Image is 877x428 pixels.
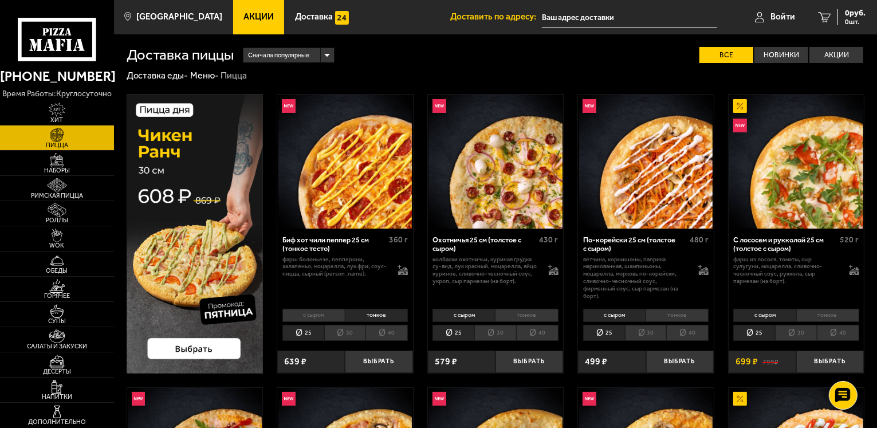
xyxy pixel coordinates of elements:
div: По-корейски 25 см (толстое с сыром) [583,235,687,253]
p: колбаски охотничьи, куриная грудка су-вид, лук красный, моцарелла, яйцо куриное, сливочно-чесночн... [432,256,538,285]
img: По-корейски 25 см (толстое с сыром) [579,95,713,229]
span: 360 г [389,235,408,245]
li: 25 [432,325,474,341]
button: Выбрать [495,351,563,373]
img: С лососем и рукколой 25 см (толстое с сыром) [729,95,863,229]
a: НовинкаПо-корейски 25 см (толстое с сыром) [578,95,714,229]
input: Ваш адрес доставки [542,7,717,28]
label: Новинки [754,47,808,64]
li: с сыром [282,309,345,322]
li: 25 [282,325,324,341]
button: Выбрать [796,351,864,373]
span: 699 ₽ [736,357,758,366]
img: Новинка [432,99,446,113]
h1: Доставка пиццы [127,48,234,62]
img: Акционный [733,99,747,113]
span: 639 ₽ [284,357,306,366]
li: 30 [324,325,366,341]
p: ветчина, корнишоны, паприка маринованная, шампиньоны, моцарелла, морковь по-корейски, сливочно-че... [583,256,689,300]
li: 40 [666,325,709,341]
span: 0 руб. [845,9,866,17]
li: с сыром [432,309,495,322]
button: Выбрать [646,351,714,373]
li: 25 [583,325,625,341]
li: тонкое [646,309,709,322]
li: 40 [817,325,859,341]
span: [GEOGRAPHIC_DATA] [136,13,222,21]
img: Новинка [583,99,596,113]
li: с сыром [583,309,646,322]
li: 40 [365,325,408,341]
img: Акционный [733,392,747,406]
button: Выбрать [345,351,412,373]
img: Биф хот чили пеппер 25 см (тонкое тесто) [278,95,412,229]
img: Новинка [132,392,145,406]
p: фарш из лосося, томаты, сыр сулугуни, моцарелла, сливочно-чесночный соус, руккола, сыр пармезан (... [733,256,839,285]
li: тонкое [345,309,408,322]
a: НовинкаОхотничья 25 см (толстое с сыром) [428,95,564,229]
span: 579 ₽ [435,357,457,366]
img: Новинка [282,392,296,406]
a: АкционныйНовинкаС лососем и рукколой 25 см (толстое с сыром) [729,95,864,229]
span: 0 шт. [845,18,866,25]
div: Пицца [221,70,247,82]
span: 499 ₽ [585,357,607,366]
span: 520 г [840,235,859,245]
a: Меню- [190,70,219,81]
li: 30 [775,325,817,341]
label: Все [699,47,753,64]
img: Охотничья 25 см (толстое с сыром) [428,95,563,229]
li: тонкое [796,309,859,322]
span: Акции [243,13,274,21]
a: Доставка еды- [127,70,188,81]
img: Новинка [583,392,596,406]
s: 799 ₽ [762,357,778,366]
p: фарш болоньезе, пепперони, халапеньо, моцарелла, лук фри, соус-пицца, сырный [PERSON_NAME]. [282,256,388,278]
span: Доставка [295,13,333,21]
li: 30 [625,325,667,341]
img: Новинка [733,119,747,132]
li: 25 [733,325,775,341]
li: 30 [474,325,516,341]
a: НовинкаБиф хот чили пеппер 25 см (тонкое тесто) [277,95,413,229]
span: 480 г [690,235,709,245]
li: 40 [516,325,559,341]
img: 15daf4d41897b9f0e9f617042186c801.svg [335,11,349,25]
div: Охотничья 25 см (толстое с сыром) [432,235,536,253]
li: с сыром [733,309,796,322]
span: Доставить по адресу: [450,13,542,21]
span: Сначала популярные [248,47,309,64]
span: Войти [770,13,795,21]
div: С лососем и рукколой 25 см (толстое с сыром) [733,235,837,253]
div: Биф хот чили пеппер 25 см (тонкое тесто) [282,235,386,253]
img: Новинка [432,392,446,406]
img: Новинка [282,99,296,113]
span: 430 г [540,235,559,245]
label: Акции [809,47,863,64]
li: тонкое [495,309,558,322]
